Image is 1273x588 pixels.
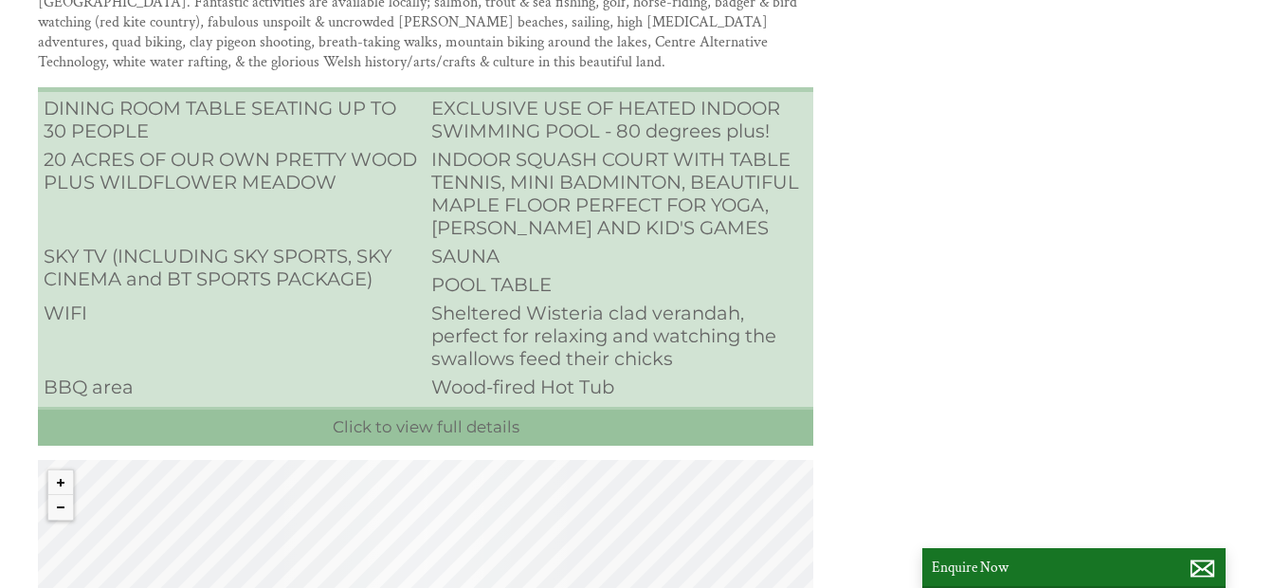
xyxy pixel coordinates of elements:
[426,299,813,373] li: Sheltered Wisteria clad verandah, perfect for relaxing and watching the swallows feed their chicks
[38,242,426,293] li: SKY TV (INCLUDING SKY SPORTS, SKY CINEMA and BT SPORTS PACKAGE)
[38,373,426,401] li: BBQ area
[426,242,813,270] li: SAUNA
[38,299,426,327] li: WIFI
[426,94,813,145] li: EXCLUSIVE USE OF HEATED INDOOR SWIMMING POOL - 80 degrees plus!
[38,145,426,196] li: 20 ACRES OF OUR OWN PRETTY WOOD PLUS WILDFLOWER MEADOW
[426,270,813,299] li: POOL TABLE
[932,558,1216,577] p: Enquire Now
[426,145,813,242] li: INDOOR SQUASH COURT WITH TABLE TENNIS, MINI BADMINTON, BEAUTIFUL MAPLE FLOOR PERFECT FOR YOGA, [P...
[426,373,813,401] li: Wood-fired Hot Tub
[38,407,813,446] a: Click to view full details
[48,495,73,520] button: Zoom out
[38,94,426,145] li: DINING ROOM TABLE SEATING UP TO 30 PEOPLE
[48,470,73,495] button: Zoom in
